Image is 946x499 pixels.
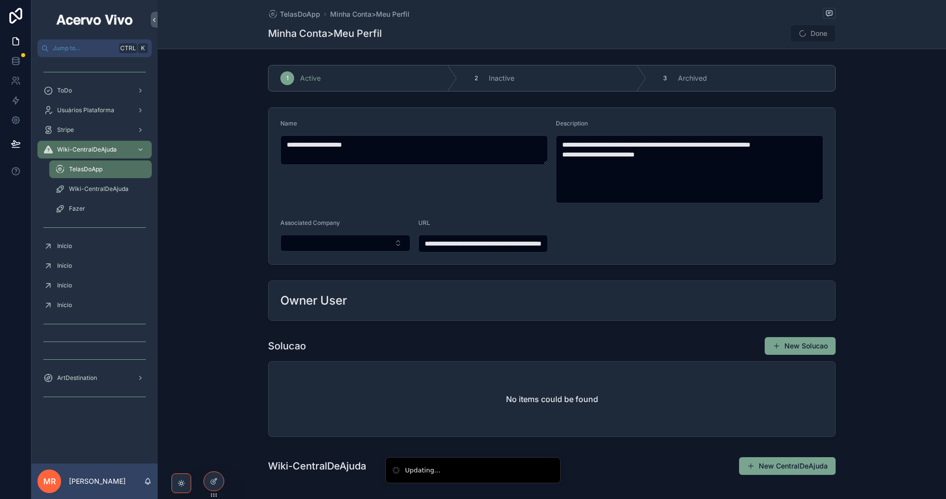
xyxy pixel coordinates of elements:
a: Início [37,257,152,275]
span: 2 [474,74,478,82]
span: URL [418,219,430,226]
span: Inactive [489,73,514,83]
a: Início [37,277,152,294]
a: TelasDoApp [268,9,320,19]
span: Stripe [57,126,74,134]
span: Início [57,281,72,289]
span: TelasDoApp [69,165,102,173]
span: Início [57,301,72,309]
a: ArtDestination [37,369,152,387]
h2: No items could be found [506,393,598,405]
span: Jump to... [53,44,115,52]
button: New Solucao [765,337,836,355]
a: Início [37,237,152,255]
button: New CentralDeAjuda [739,457,836,475]
a: Stripe [37,121,152,139]
button: Jump to...CtrlK [37,39,152,57]
a: Wiki-CentralDeAjuda [37,141,152,158]
span: TelasDoApp [280,9,320,19]
a: TelasDoApp [49,160,152,178]
h1: Wiki-CentralDeAjuda [268,459,366,473]
div: Updating... [405,466,440,475]
span: Início [57,242,72,250]
a: ToDo [37,82,152,99]
span: Active [300,73,321,83]
p: [PERSON_NAME] [69,476,126,486]
span: ArtDestination [57,374,97,382]
button: Select Button [280,235,410,251]
div: scrollable content [32,57,158,417]
a: Usuários Plataforma [37,101,152,119]
span: MR [43,475,56,487]
h1: Solucao [268,339,306,353]
a: Wiki-CentralDeAjuda [49,180,152,198]
span: Name [280,120,297,127]
span: K [139,44,147,52]
span: Wiki-CentralDeAjuda [57,146,117,154]
span: Usuários Plataforma [57,106,114,114]
span: Ctrl [119,43,137,53]
span: Archived [678,73,707,83]
img: App logo [55,12,135,28]
span: 1 [286,74,289,82]
span: Description [556,120,588,127]
span: ToDo [57,87,72,94]
span: 3 [663,74,667,82]
span: Wiki-CentralDeAjuda [69,185,129,193]
span: Início [57,262,72,270]
a: Minha Conta>Meu Perfil [330,9,409,19]
h1: Minha Conta>Meu Perfil [268,27,382,40]
span: Fazer [69,205,85,213]
span: Associated Company [280,219,340,226]
a: Início [37,296,152,314]
a: Fazer [49,200,152,218]
h2: Owner User [280,293,347,309]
